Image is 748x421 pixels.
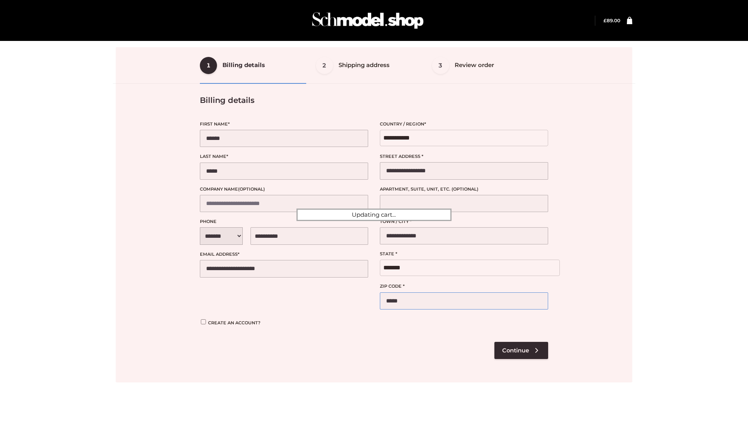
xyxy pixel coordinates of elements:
img: Schmodel Admin 964 [309,5,426,36]
a: £89.00 [603,18,620,23]
div: Updating cart... [296,209,452,221]
bdi: 89.00 [603,18,620,23]
span: £ [603,18,607,23]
